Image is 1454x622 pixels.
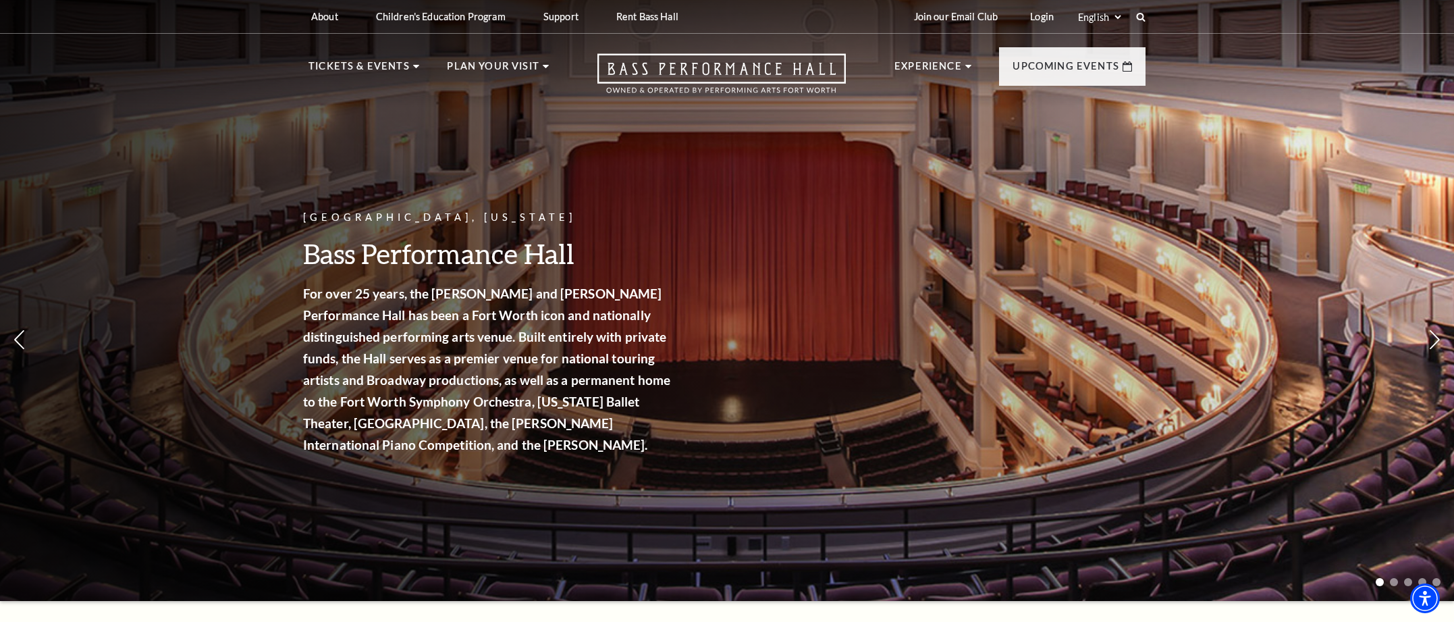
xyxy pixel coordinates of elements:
[543,11,578,22] p: Support
[894,58,962,82] p: Experience
[303,286,670,452] strong: For over 25 years, the [PERSON_NAME] and [PERSON_NAME] Performance Hall has been a Fort Worth ico...
[616,11,678,22] p: Rent Bass Hall
[1075,11,1123,24] select: Select:
[311,11,338,22] p: About
[1410,584,1440,613] div: Accessibility Menu
[303,209,674,226] p: [GEOGRAPHIC_DATA], [US_STATE]
[447,58,539,82] p: Plan Your Visit
[308,58,410,82] p: Tickets & Events
[303,236,674,271] h3: Bass Performance Hall
[376,11,506,22] p: Children's Education Program
[1013,58,1119,82] p: Upcoming Events
[549,53,894,107] a: Open this option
